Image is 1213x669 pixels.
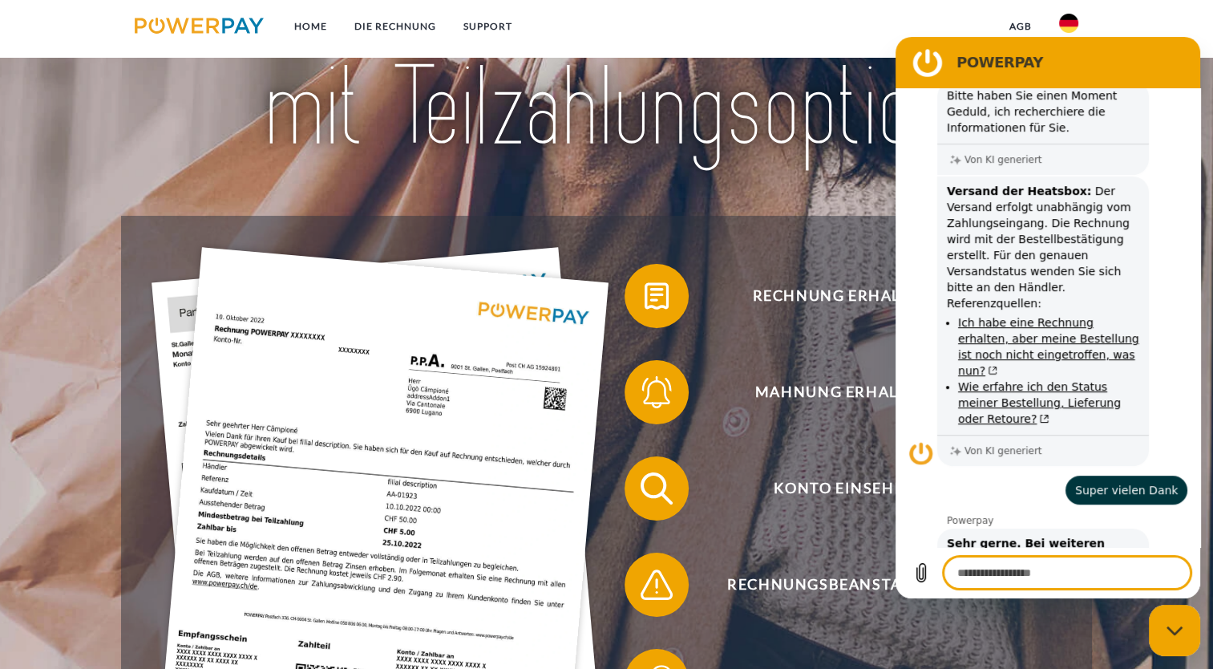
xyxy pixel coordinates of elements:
[450,12,526,41] a: SUPPORT
[625,264,1041,328] button: Rechnung erhalten?
[649,264,1041,328] span: Rechnung erhalten?
[625,553,1041,617] button: Rechnungsbeanstandung
[896,37,1200,598] iframe: Messaging-Fenster
[341,12,450,41] a: DIE RECHNUNG
[996,12,1045,41] a: agb
[625,456,1041,521] button: Konto einsehen
[637,468,677,509] img: qb_search.svg
[637,372,677,412] img: qb_bell.svg
[637,565,677,605] img: qb_warning.svg
[637,276,677,316] img: qb_bill.svg
[281,12,341,41] a: Home
[625,360,1041,424] button: Mahnung erhalten?
[1059,14,1078,33] img: de
[649,360,1041,424] span: Mahnung erhalten?
[649,553,1041,617] span: Rechnungsbeanstandung
[135,18,264,34] img: logo-powerpay.svg
[1149,605,1200,656] iframe: Schaltfläche zum Öffnen des Messaging-Fensters; Konversation läuft
[649,456,1041,521] span: Konto einsehen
